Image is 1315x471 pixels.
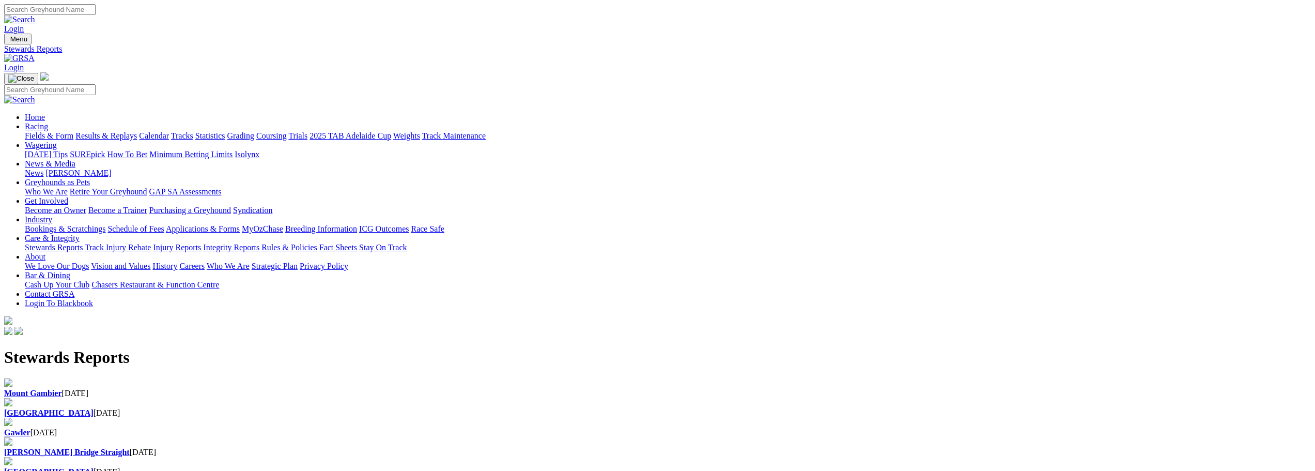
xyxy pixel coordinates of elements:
[4,84,96,95] input: Search
[261,243,317,252] a: Rules & Policies
[235,150,259,159] a: Isolynx
[171,131,193,140] a: Tracks
[85,243,151,252] a: Track Injury Rebate
[25,113,45,121] a: Home
[25,169,43,177] a: News
[4,44,1311,54] a: Stewards Reports
[25,224,1311,234] div: Industry
[4,408,94,417] a: [GEOGRAPHIC_DATA]
[285,224,357,233] a: Breeding Information
[25,206,1311,215] div: Get Involved
[25,224,105,233] a: Bookings & Scratchings
[4,448,130,457] a: [PERSON_NAME] Bridge Straight
[25,206,86,215] a: Become an Owner
[149,187,222,196] a: GAP SA Assessments
[25,290,74,298] a: Contact GRSA
[25,131,73,140] a: Fields & Form
[75,131,137,140] a: Results & Replays
[8,74,34,83] img: Close
[4,448,1311,457] div: [DATE]
[319,243,357,252] a: Fact Sheets
[25,280,1311,290] div: Bar & Dining
[422,131,486,140] a: Track Maintenance
[14,327,23,335] img: twitter.svg
[4,418,12,426] img: file-red.svg
[4,428,1311,437] div: [DATE]
[393,131,420,140] a: Weights
[25,159,75,168] a: News & Media
[25,271,70,280] a: Bar & Dining
[25,299,93,308] a: Login To Blackbook
[25,243,1311,252] div: Care & Integrity
[203,243,259,252] a: Integrity Reports
[139,131,169,140] a: Calendar
[25,131,1311,141] div: Racing
[25,150,68,159] a: [DATE] Tips
[152,262,177,270] a: History
[207,262,250,270] a: Who We Are
[252,262,298,270] a: Strategic Plan
[4,15,35,24] img: Search
[4,457,12,465] img: file-red.svg
[227,131,254,140] a: Grading
[45,169,111,177] a: [PERSON_NAME]
[25,187,1311,196] div: Greyhounds as Pets
[25,243,83,252] a: Stewards Reports
[107,224,164,233] a: Schedule of Fees
[153,243,201,252] a: Injury Reports
[310,131,391,140] a: 2025 TAB Adelaide Cup
[25,234,80,242] a: Care & Integrity
[4,398,12,406] img: file-red.svg
[107,150,148,159] a: How To Bet
[25,196,68,205] a: Get Involved
[25,262,1311,271] div: About
[25,262,89,270] a: We Love Our Dogs
[256,131,287,140] a: Coursing
[4,389,1311,398] div: [DATE]
[25,187,68,196] a: Who We Are
[4,316,12,325] img: logo-grsa-white.png
[91,262,150,270] a: Vision and Values
[4,34,32,44] button: Toggle navigation
[25,169,1311,178] div: News & Media
[195,131,225,140] a: Statistics
[149,150,233,159] a: Minimum Betting Limits
[25,280,89,289] a: Cash Up Your Club
[25,122,48,131] a: Racing
[10,35,27,43] span: Menu
[25,252,45,261] a: About
[179,262,205,270] a: Careers
[288,131,307,140] a: Trials
[25,150,1311,159] div: Wagering
[4,24,24,33] a: Login
[4,73,38,84] button: Toggle navigation
[411,224,444,233] a: Race Safe
[4,348,1311,367] h1: Stewards Reports
[4,428,30,437] a: Gawler
[359,224,409,233] a: ICG Outcomes
[25,215,52,224] a: Industry
[25,141,57,149] a: Wagering
[70,150,105,159] a: SUREpick
[4,408,1311,418] div: [DATE]
[233,206,272,215] a: Syndication
[88,206,147,215] a: Become a Trainer
[91,280,219,289] a: Chasers Restaurant & Function Centre
[4,378,12,387] img: file-red.svg
[4,389,62,398] a: Mount Gambier
[70,187,147,196] a: Retire Your Greyhound
[4,54,35,63] img: GRSA
[4,327,12,335] img: facebook.svg
[300,262,348,270] a: Privacy Policy
[4,4,96,15] input: Search
[4,63,24,72] a: Login
[25,178,90,187] a: Greyhounds as Pets
[149,206,231,215] a: Purchasing a Greyhound
[242,224,283,233] a: MyOzChase
[4,95,35,104] img: Search
[40,72,49,81] img: logo-grsa-white.png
